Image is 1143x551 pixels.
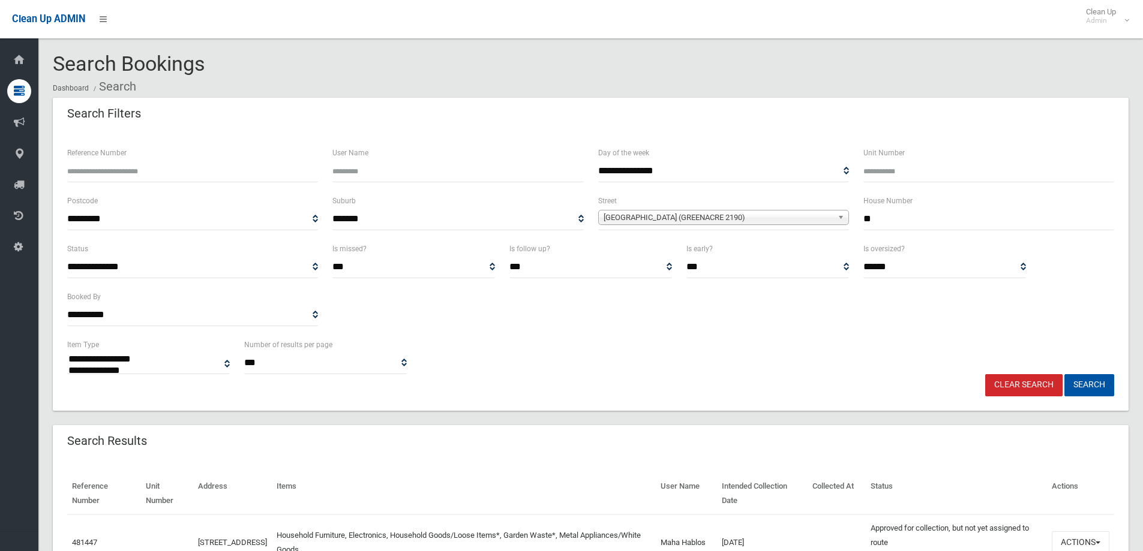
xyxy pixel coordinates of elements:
a: 481447 [72,538,97,547]
th: Status [866,473,1047,514]
span: [GEOGRAPHIC_DATA] (GREENACRE 2190) [604,210,833,225]
header: Search Results [53,429,161,453]
th: Intended Collection Date [717,473,808,514]
a: Dashboard [53,84,89,92]
th: Reference Number [67,473,141,514]
label: Is follow up? [509,242,550,255]
label: Reference Number [67,146,127,159]
span: Clean Up ADMIN [12,13,85,25]
li: Search [91,76,136,98]
label: Status [67,242,88,255]
label: Is early? [686,242,713,255]
label: Is oversized? [863,242,905,255]
a: Clear Search [985,374,1063,396]
label: Postcode [67,194,98,207]
span: Clean Up [1080,7,1128,25]
small: Admin [1086,16,1116,25]
label: Day of the week [598,146,649,159]
header: Search Filters [53,102,155,125]
label: Is missed? [332,242,367,255]
label: Suburb [332,194,356,207]
a: [STREET_ADDRESS] [198,538,267,547]
label: User Name [332,146,368,159]
th: Collected At [808,473,866,514]
th: Items [272,473,656,514]
label: Street [598,194,617,207]
th: Unit Number [141,473,193,514]
label: House Number [863,194,913,207]
button: Search [1064,374,1114,396]
label: Number of results per page [244,338,332,351]
label: Unit Number [863,146,905,159]
label: Booked By [67,290,101,303]
th: User Name [656,473,717,514]
th: Actions [1047,473,1114,514]
label: Item Type [67,338,99,351]
span: Search Bookings [53,52,205,76]
th: Address [193,473,272,514]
